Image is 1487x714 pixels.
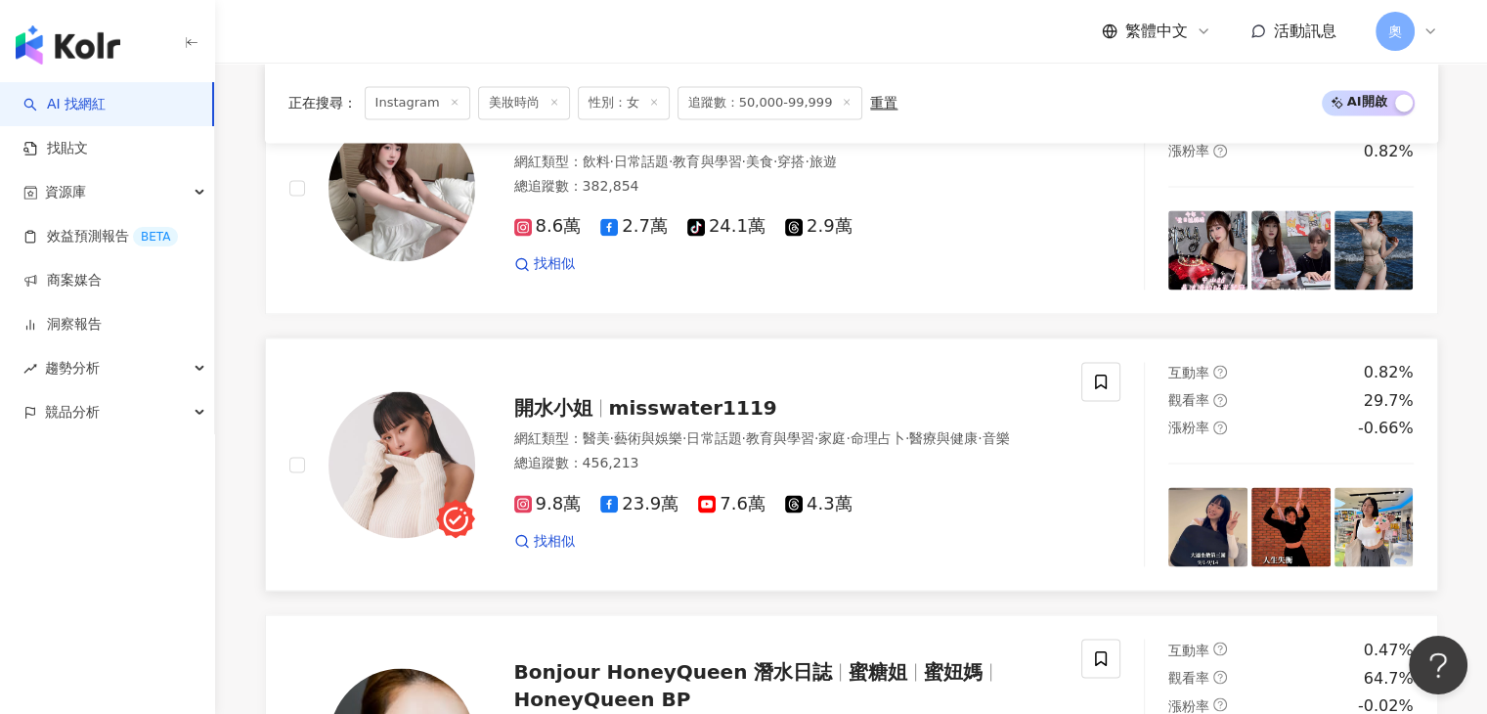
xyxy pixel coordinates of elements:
[514,429,1059,449] div: 網紅類型 ：
[1334,487,1414,566] img: post-image
[1251,210,1331,290] img: post-image
[1334,210,1414,290] img: post-image
[1168,487,1247,566] img: post-image
[600,216,668,237] span: 2.7萬
[578,86,670,119] span: 性別：女
[678,86,863,119] span: 追蹤數：50,000-99,999
[1388,21,1402,42] span: 奧
[328,114,475,261] img: KOL Avatar
[1168,392,1209,408] span: 觀看率
[1358,418,1414,439] div: -0.66%
[849,659,907,683] span: 蜜糖姐
[23,139,88,158] a: 找貼文
[45,346,100,390] span: 趨勢分析
[614,430,682,446] span: 藝術與娛樂
[514,493,582,513] span: 9.8萬
[514,687,691,710] span: HoneyQueen BP
[514,454,1059,473] div: 總追蹤數 ： 456,213
[870,95,897,111] div: 重置
[1213,642,1227,655] span: question-circle
[1168,365,1209,380] span: 互動率
[1364,667,1414,689] div: 64.7%
[514,216,582,237] span: 8.6萬
[614,154,669,169] span: 日常話題
[1213,670,1227,684] span: question-circle
[1409,636,1467,694] iframe: Help Scout Beacon - Open
[23,362,37,376] span: rise
[1168,143,1209,158] span: 漲粉率
[514,531,575,551] a: 找相似
[478,86,570,119] span: 美妝時尚
[534,531,575,551] span: 找相似
[16,25,120,65] img: logo
[365,86,470,119] span: Instagram
[1251,487,1331,566] img: post-image
[288,95,357,111] span: 正在搜尋 ：
[1213,421,1227,434] span: question-circle
[1364,390,1414,412] div: 29.7%
[514,396,592,420] span: 開水小姐
[669,154,673,169] span: ·
[686,430,741,446] span: 日常話題
[924,659,983,683] span: 蜜妞媽
[23,315,102,335] a: 洞察報告
[600,493,678,513] span: 23.9萬
[978,430,982,446] span: ·
[814,430,818,446] span: ·
[682,430,686,446] span: ·
[777,154,805,169] span: 穿搭
[328,391,475,538] img: KOL Avatar
[45,390,100,434] span: 競品分析
[1213,697,1227,711] span: question-circle
[1125,21,1188,42] span: 繁體中文
[746,430,814,446] span: 教育與學習
[1168,642,1209,657] span: 互動率
[514,177,1059,197] div: 總追蹤數 ： 382,854
[1213,393,1227,407] span: question-circle
[809,154,837,169] span: 旅遊
[1274,22,1336,40] span: 活動訊息
[514,659,833,683] span: Bonjour HoneyQueen 潛水日誌
[818,430,846,446] span: 家庭
[983,430,1010,446] span: 音樂
[1168,420,1209,435] span: 漲粉率
[514,254,575,274] a: 找相似
[1364,362,1414,383] div: 0.82%
[909,430,978,446] span: 醫療與健康
[746,154,773,169] span: 美食
[1168,210,1247,290] img: post-image
[698,493,765,513] span: 7.6萬
[741,430,745,446] span: ·
[905,430,909,446] span: ·
[583,430,610,446] span: 醫美
[1213,365,1227,379] span: question-circle
[1364,639,1414,660] div: 0.47%
[785,216,853,237] span: 2.9萬
[1364,141,1414,162] div: 0.82%
[534,254,575,274] span: 找相似
[1213,144,1227,157] span: question-circle
[23,95,106,114] a: searchAI 找網紅
[785,493,853,513] span: 4.3萬
[805,154,809,169] span: ·
[741,154,745,169] span: ·
[687,216,765,237] span: 24.1萬
[514,153,1059,172] div: 網紅類型 ：
[265,337,1438,591] a: KOL Avatar開水小姐misswater1119網紅類型：醫美·藝術與娛樂·日常話題·教育與學習·家庭·命理占卜·醫療與健康·音樂總追蹤數：456,2139.8萬23.9萬7.6萬4.3萬...
[45,170,86,214] span: 資源庫
[1168,697,1209,713] span: 漲粉率
[610,154,614,169] span: ·
[846,430,850,446] span: ·
[610,430,614,446] span: ·
[1168,669,1209,685] span: 觀看率
[265,61,1438,314] a: KOL Avatar[PERSON_NAME]chibimoon8網紅類型：飲料·日常話題·教育與學習·美食·穿搭·旅遊總追蹤數：382,8548.6萬2.7萬24.1萬2.9萬找相似互動率qu...
[23,271,102,290] a: 商案媒合
[583,154,610,169] span: 飲料
[851,430,905,446] span: 命理占卜
[23,227,178,246] a: 效益預測報告BETA
[609,396,777,420] span: misswater1119
[673,154,741,169] span: 教育與學習
[773,154,777,169] span: ·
